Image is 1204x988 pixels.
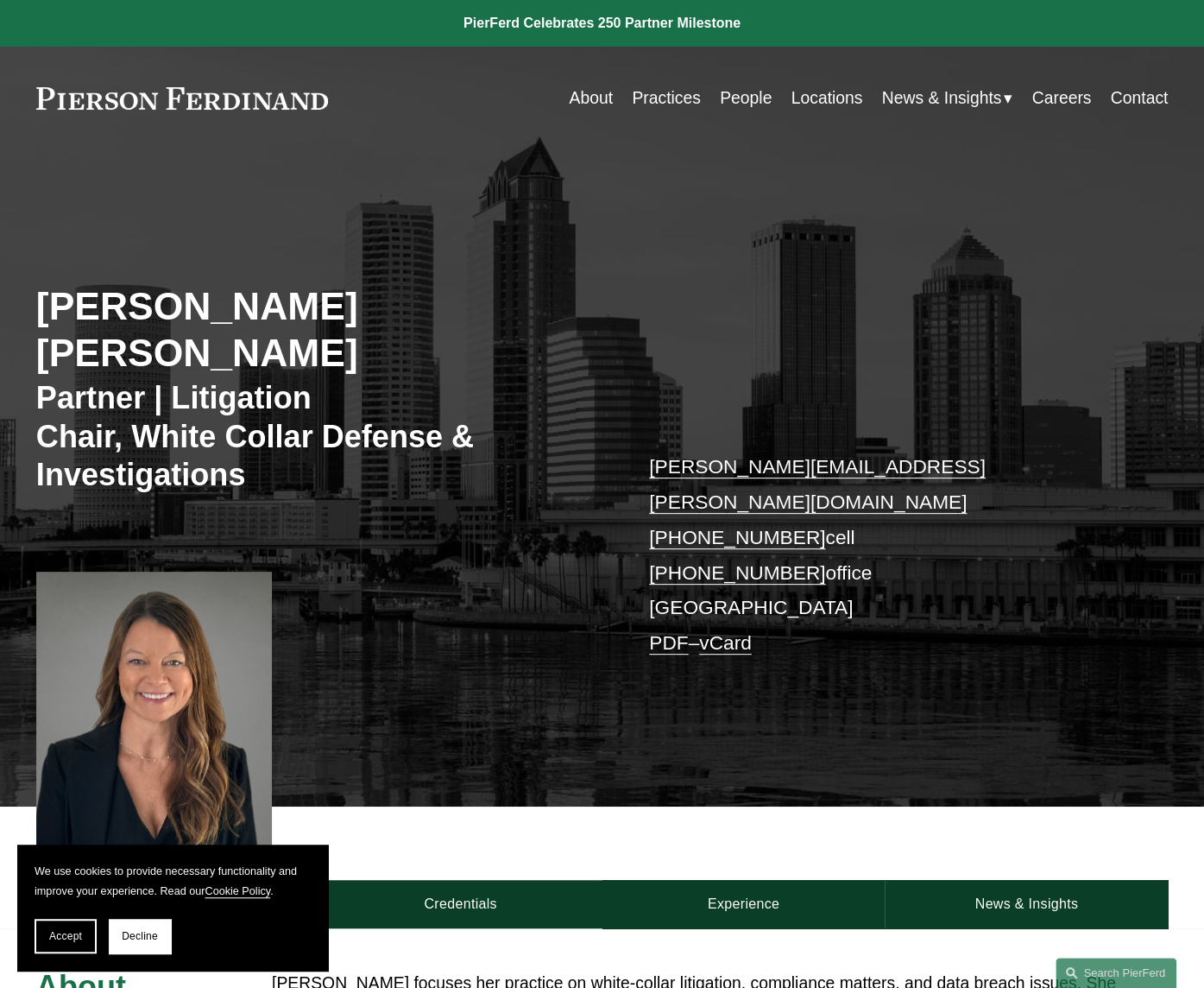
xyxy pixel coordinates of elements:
[35,862,311,902] p: We use cookies to provide necessary functionality and improve your experience. Read our .
[1031,81,1091,115] a: Careers
[319,880,602,928] a: Credentials
[109,919,171,953] button: Decline
[699,631,752,654] a: vCard
[17,845,328,971] section: Cookie banner
[885,880,1168,928] a: News & Insights
[649,455,986,513] a: [PERSON_NAME][EMAIL_ADDRESS][PERSON_NAME][DOMAIN_NAME]
[602,880,886,928] a: Experience
[649,631,688,654] a: PDF
[882,81,1013,115] a: folder dropdown
[36,379,602,495] h3: Partner | Litigation Chair, White Collar Defense & Investigations
[791,81,863,115] a: Locations
[36,283,602,377] h2: [PERSON_NAME] [PERSON_NAME]
[49,930,82,942] span: Accept
[205,885,270,897] a: Cookie Policy
[1111,81,1169,115] a: Contact
[35,919,97,953] button: Accept
[632,81,700,115] a: Practices
[122,930,158,942] span: Decline
[649,561,825,584] a: [PHONE_NUMBER]
[1056,958,1176,988] a: Search this site
[569,81,613,115] a: About
[649,526,825,548] a: [PHONE_NUMBER]
[882,83,1002,113] span: News & Insights
[649,449,1120,661] p: cell office [GEOGRAPHIC_DATA] –
[720,81,772,115] a: People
